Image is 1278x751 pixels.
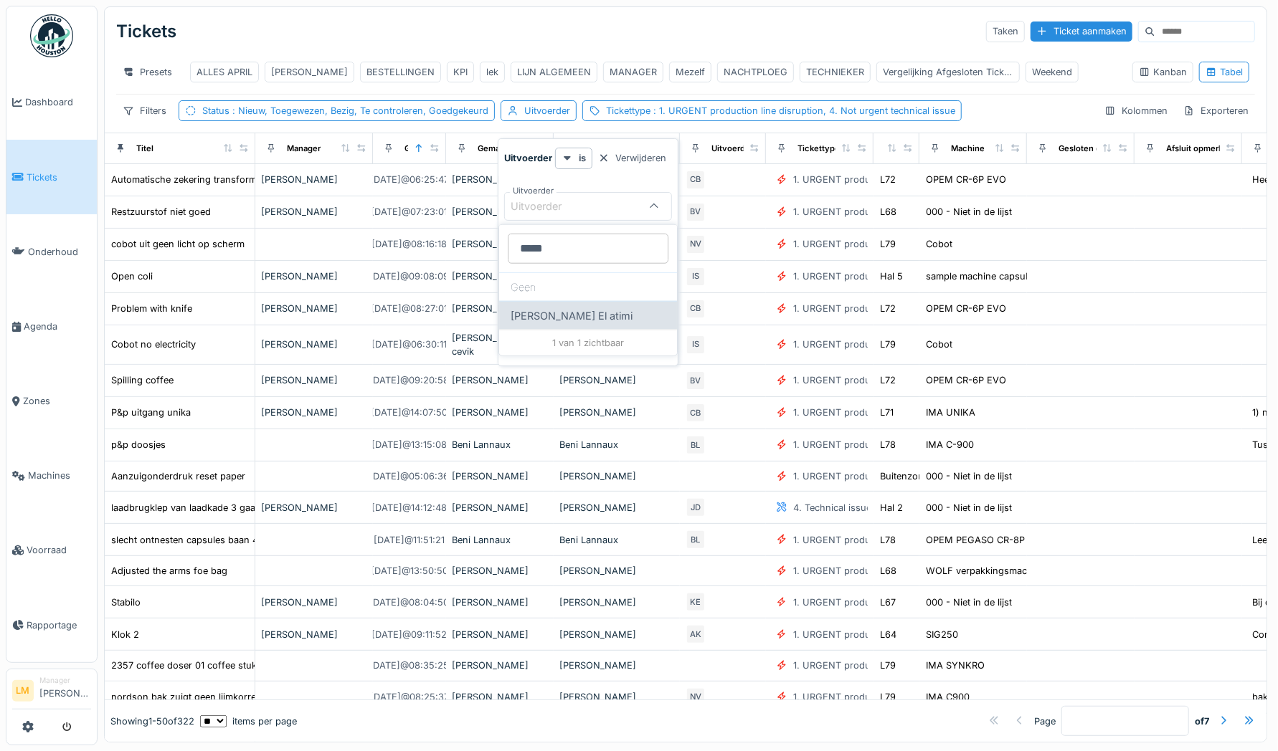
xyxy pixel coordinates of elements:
div: IMA SYNKRO [926,659,985,672]
div: 1. URGENT production line disruption [793,373,957,387]
div: [PERSON_NAME] [559,501,674,515]
div: [DATE] @ 14:07:50 [371,406,448,419]
div: [PERSON_NAME] [261,173,367,186]
span: Zones [23,394,91,408]
div: Tickettype [606,104,955,118]
span: Agenda [24,320,91,333]
div: laadbrugklep van laadkade 3 gaat klapt moeilijk uit naar boven [111,501,383,515]
div: [DATE] @ 05:06:36 [370,469,450,483]
div: L72 [880,373,896,387]
div: L71 [880,406,894,419]
div: BL [686,530,706,550]
div: IMA C900 [926,690,970,704]
div: BL [686,435,706,455]
div: [DATE] @ 13:15:08 [372,438,448,451]
li: [PERSON_NAME] [39,675,91,706]
div: Beni Lannaux [559,533,674,547]
div: 1. URGENT production line disruption [793,628,957,641]
div: [PERSON_NAME] [261,302,367,315]
div: Status [202,104,488,118]
div: Titel [136,143,153,155]
div: 1. URGENT production line disruption [793,659,957,672]
div: Problem with knife [111,302,192,315]
div: p&p doosjes [111,438,166,451]
div: items per page [200,714,297,727]
div: [PERSON_NAME] [559,406,674,419]
div: L72 [880,173,896,186]
div: [PERSON_NAME] [452,406,548,419]
div: Kolommen [1098,100,1174,121]
div: KPI [453,65,468,79]
div: Weekend [1032,65,1072,79]
div: Automatische zekering transformw. [111,173,266,186]
div: MANAGER [610,65,657,79]
div: KE [686,592,706,612]
div: [DATE] @ 08:35:25 [370,659,450,672]
div: [PERSON_NAME] [452,469,548,483]
div: L67 [880,595,896,609]
div: Ticket aanmaken [1031,21,1132,41]
div: Vergelijking Afgesloten Tickets [883,65,1013,79]
div: [PERSON_NAME] [261,205,367,219]
span: : Nieuw, Toegewezen, Bezig, Te controleren, Goedgekeurd [229,105,488,116]
div: [PERSON_NAME] [452,501,548,515]
div: Stabilo [111,595,141,609]
div: L79 [880,338,896,351]
div: OPEM CR-6P EVO [926,302,1006,315]
div: L78 [880,533,896,547]
div: 1. URGENT production line disruption [793,406,957,419]
div: Cobot no electricity [111,338,196,351]
div: 1. URGENT production line disruption [793,690,957,704]
div: [PERSON_NAME] [559,628,674,641]
div: 1. URGENT production line disruption [793,595,957,609]
div: Uitvoerder [511,198,582,214]
div: 000 - Niet in de lijst [926,595,1012,609]
div: JD [686,497,706,517]
div: L72 [880,302,896,315]
div: BV [686,370,706,391]
div: BV [686,202,706,222]
div: [PERSON_NAME] [271,65,348,79]
div: 1. URGENT production line disruption [793,533,957,547]
div: [DATE] @ 06:30:11 [372,338,448,351]
div: [DATE] @ 08:27:01 [371,302,448,315]
div: 000 - Niet in de lijst [926,501,1012,515]
div: Hal 2 [880,501,903,515]
div: L79 [880,237,896,251]
div: 1. URGENT production line disruption [793,438,957,451]
div: [PERSON_NAME] [261,628,367,641]
div: L79 [880,690,896,704]
div: Manager [287,143,321,155]
div: 000 - Niet in de lijst [926,205,1012,219]
div: 4. Technical issue [793,501,871,515]
div: Cobot [926,237,952,251]
div: Klok 2 [111,628,139,641]
div: Uitvoerder [524,104,570,118]
span: Voorraad [27,543,91,557]
div: Showing 1 - 50 of 322 [110,714,194,727]
div: 1. URGENT production line disruption [793,173,957,186]
div: Tickettype [797,143,840,155]
div: P&p uitgang unika [111,406,191,419]
div: 2357 coffee doser 01 coffee stuked befor doser [111,659,322,672]
div: Taken [986,21,1025,42]
div: Gesloten op [1059,143,1106,155]
div: Beni Lannaux [559,438,674,451]
div: [DATE] @ 14:12:48 [372,501,448,515]
div: [PERSON_NAME] El atimi [499,301,677,330]
div: IS [686,267,706,287]
div: OPEM CR-6P EVO [926,173,1006,186]
div: [DATE] @ 08:04:50 [370,595,450,609]
div: [DATE] @ 09:20:58 [370,373,450,387]
strong: of 7 [1195,714,1209,727]
div: LIJN ALGEMEEN [517,65,591,79]
div: IS [686,335,706,355]
span: Tickets [27,171,91,184]
span: Onderhoud [28,245,91,259]
div: Presets [116,62,179,82]
div: NACHTPLOEG [724,65,787,79]
div: [PERSON_NAME] [452,564,548,578]
div: Tickets [116,13,176,50]
div: [DATE] @ 08:25:37 [370,690,449,704]
div: Uitvoerder [711,143,753,155]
